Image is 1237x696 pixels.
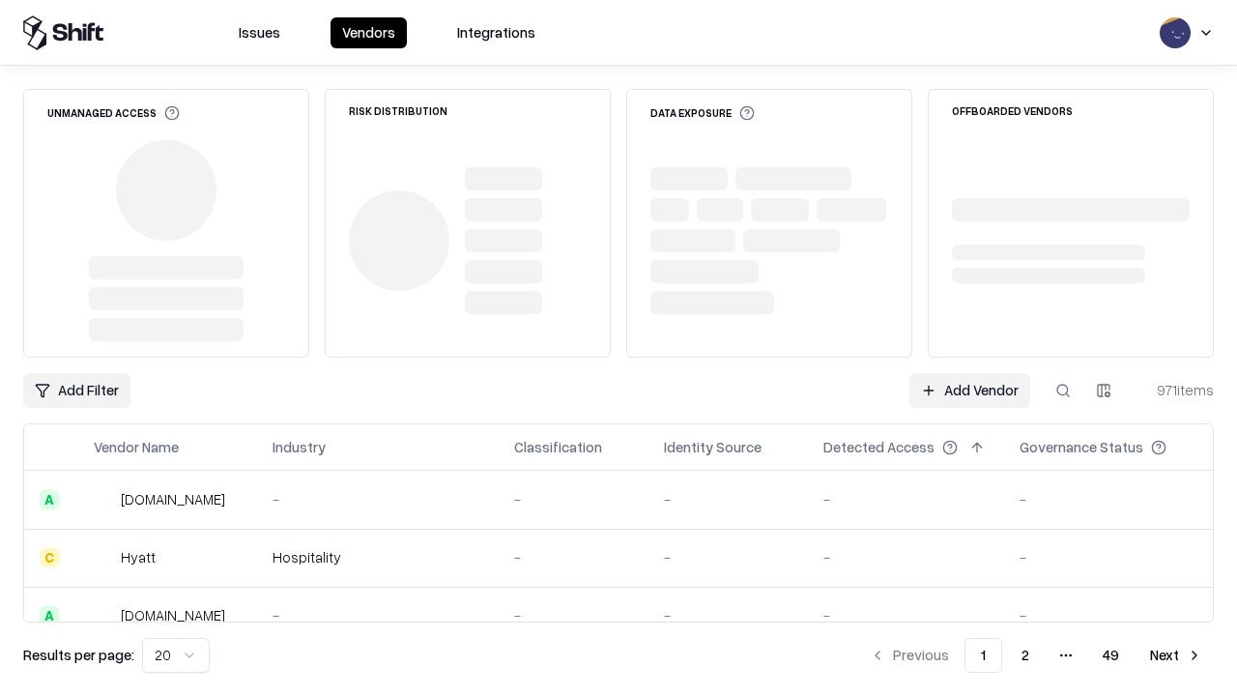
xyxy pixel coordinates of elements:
div: - [664,605,792,625]
button: Integrations [446,17,547,48]
div: C [40,548,59,567]
div: - [823,489,989,509]
img: Hyatt [94,548,113,567]
div: - [1020,605,1197,625]
div: Classification [514,437,602,457]
div: Data Exposure [650,105,755,121]
div: - [514,489,633,509]
div: Hospitality [273,547,483,567]
div: Vendor Name [94,437,179,457]
div: Identity Source [664,437,762,457]
div: Industry [273,437,326,457]
div: A [40,606,59,625]
a: Add Vendor [909,373,1030,408]
div: - [823,547,989,567]
div: Unmanaged Access [47,105,180,121]
button: Issues [227,17,292,48]
div: A [40,490,59,509]
div: Hyatt [121,547,156,567]
div: - [273,605,483,625]
button: Vendors [331,17,407,48]
div: - [514,605,633,625]
div: 971 items [1136,380,1214,400]
div: - [664,547,792,567]
div: Offboarded Vendors [952,105,1073,116]
div: Governance Status [1020,437,1143,457]
button: 49 [1087,638,1135,673]
p: Results per page: [23,645,134,665]
div: - [823,605,989,625]
div: - [1020,547,1197,567]
button: 1 [964,638,1002,673]
div: Risk Distribution [349,105,447,116]
div: - [514,547,633,567]
div: [DOMAIN_NAME] [121,605,225,625]
nav: pagination [858,638,1214,673]
img: primesec.co.il [94,606,113,625]
img: intrado.com [94,490,113,509]
button: Add Filter [23,373,130,408]
div: Detected Access [823,437,935,457]
div: [DOMAIN_NAME] [121,489,225,509]
button: Next [1138,638,1214,673]
div: - [664,489,792,509]
div: - [1020,489,1197,509]
button: 2 [1006,638,1045,673]
div: - [273,489,483,509]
